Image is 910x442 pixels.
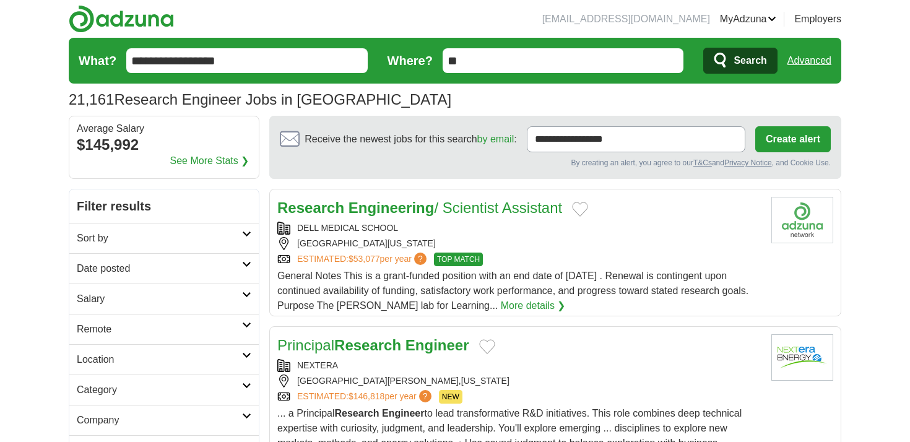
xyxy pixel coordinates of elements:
div: DELL MEDICAL SCHOOL [277,222,761,235]
a: Employers [794,12,841,27]
strong: Engineering [349,199,435,216]
a: NEXTERA [297,360,338,370]
img: Company logo [771,197,833,243]
a: Sort by [69,223,259,253]
h2: Filter results [69,189,259,223]
a: Company [69,405,259,435]
button: Create alert [755,126,831,152]
button: Search [703,48,777,74]
span: ? [414,253,427,265]
strong: Engineer [405,337,469,353]
button: Add to favorite jobs [572,202,588,217]
span: General Notes This is a grant-funded position with an end date of [DATE] . Renewal is contingent ... [277,271,748,311]
div: [GEOGRAPHIC_DATA][US_STATE] [277,237,761,250]
strong: Engineer [382,408,424,418]
a: Remote [69,314,259,344]
a: Privacy Notice [724,158,772,167]
img: NextEra Energy logo [771,334,833,381]
strong: Research [334,337,401,353]
div: Average Salary [77,124,251,134]
a: PrincipalResearch Engineer [277,337,469,353]
a: More details ❯ [501,298,566,313]
a: ESTIMATED:$146,818per year? [297,390,434,404]
h2: Salary [77,292,242,306]
a: Category [69,375,259,405]
a: Advanced [787,48,831,73]
a: T&Cs [693,158,712,167]
div: [GEOGRAPHIC_DATA][PERSON_NAME],[US_STATE] [277,375,761,388]
span: Search [734,48,766,73]
h2: Remote [77,322,242,337]
h1: Research Engineer Jobs in [GEOGRAPHIC_DATA] [69,91,451,108]
div: $145,992 [77,134,251,156]
h2: Company [77,413,242,428]
div: By creating an alert, you agree to our and , and Cookie Use. [280,157,831,168]
a: Date posted [69,253,259,284]
h2: Date posted [77,261,242,276]
img: Adzuna logo [69,5,174,33]
h2: Category [77,383,242,397]
span: NEW [439,390,462,404]
span: $53,077 [349,254,380,264]
span: 21,161 [69,89,114,111]
label: Where? [388,51,433,70]
h2: Sort by [77,231,242,246]
a: Research Engineering/ Scientist Assistant [277,199,562,216]
span: ? [419,390,431,402]
span: Receive the newest jobs for this search : [305,132,516,147]
a: See More Stats ❯ [170,154,249,168]
a: Location [69,344,259,375]
a: by email [477,134,514,144]
li: [EMAIL_ADDRESS][DOMAIN_NAME] [542,12,710,27]
strong: Research [277,199,344,216]
a: ESTIMATED:$53,077per year? [297,253,429,266]
a: Salary [69,284,259,314]
h2: Location [77,352,242,367]
strong: Research [334,408,379,418]
span: TOP MATCH [434,253,483,266]
label: What? [79,51,116,70]
a: MyAdzuna [720,12,777,27]
button: Add to favorite jobs [479,339,495,354]
span: $146,818 [349,391,384,401]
